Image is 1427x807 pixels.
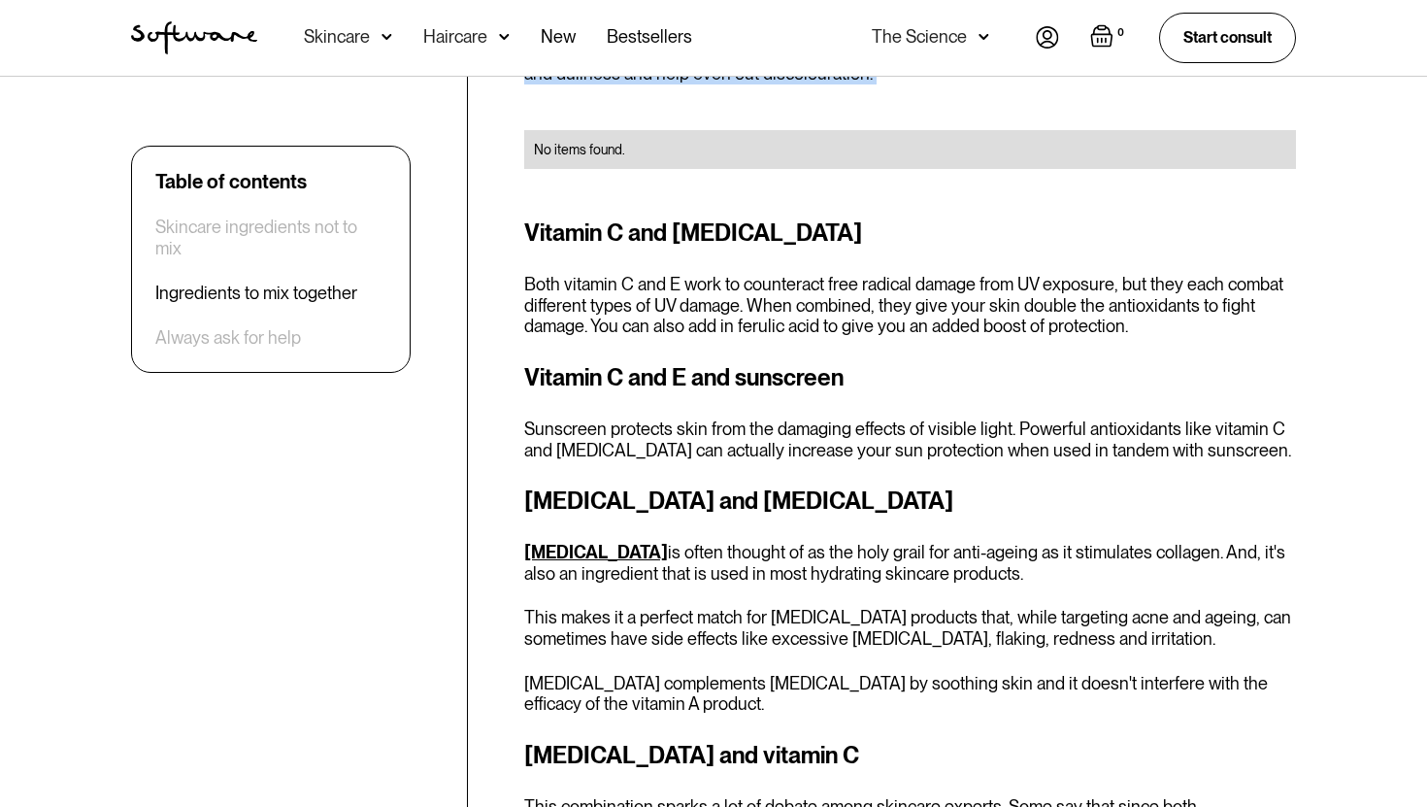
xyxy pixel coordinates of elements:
[155,170,307,193] div: Table of contents
[1159,13,1296,62] a: Start consult
[524,741,859,769] strong: [MEDICAL_DATA] and vitamin C
[524,673,1296,715] p: [MEDICAL_DATA] complements [MEDICAL_DATA] by soothing skin and it doesn't interfere with the effi...
[382,27,392,47] img: arrow down
[131,21,257,54] a: home
[524,419,1296,460] p: Sunscreen protects skin from the damaging effects of visible light. Powerful antioxidants like vi...
[304,27,370,47] div: Skincare
[1090,24,1128,51] a: Open empty cart
[524,360,1296,395] h3: Vitamin C and E and sunscreen
[155,327,301,349] a: Always ask for help
[524,216,1296,251] h3: Vitamin C and [MEDICAL_DATA]
[524,607,1296,649] p: This makes it a perfect match for [MEDICAL_DATA] products that, while targeting acne and ageing, ...
[979,27,989,47] img: arrow down
[155,217,386,258] a: Skincare ingredients not to mix
[524,484,1296,519] h3: [MEDICAL_DATA] and [MEDICAL_DATA]
[131,21,257,54] img: Software Logo
[155,283,357,304] a: Ingredients to mix together
[1113,24,1128,42] div: 0
[872,27,967,47] div: The Science
[499,27,510,47] img: arrow down
[524,542,1296,584] p: is often thought of as the holy grail for anti-ageing as it stimulates collagen. And, it's also a...
[524,542,668,562] a: [MEDICAL_DATA]
[524,274,1296,337] p: Both vitamin C and E work to counteract free radical damage from UV exposure, but they each comba...
[423,27,487,47] div: Haircare
[534,140,1286,159] div: No items found.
